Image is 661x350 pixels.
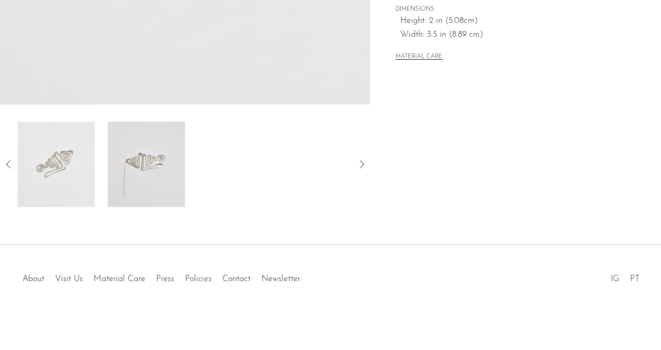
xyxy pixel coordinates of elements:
a: Contact [222,275,251,283]
a: Visit Us [55,275,83,283]
a: Press [156,275,174,283]
span: Height: 2 in (5.08cm) [400,14,636,28]
img: Sterling Calder Brooch [107,122,185,207]
a: PT [630,275,640,283]
a: Policies [185,275,212,283]
span: DIMENSIONS [395,5,636,14]
ul: Social Medias [605,266,645,287]
ul: Quick links [17,266,306,287]
span: Width: 3.5 in (8.89 cm) [400,28,636,42]
a: IG [611,275,619,283]
button: MATERIAL CARE [395,53,442,61]
a: Material Care [94,275,145,283]
a: About [22,275,44,283]
img: Sterling Calder Brooch [17,122,95,207]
